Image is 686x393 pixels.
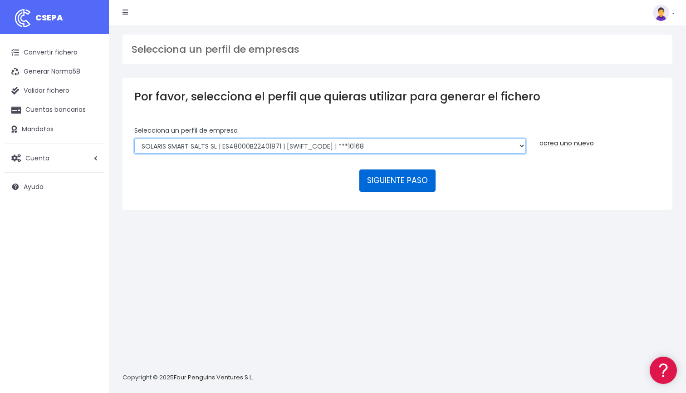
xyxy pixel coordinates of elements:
[359,169,436,191] button: SIGUIENTE PASO
[653,5,669,21] img: profile
[11,7,34,30] img: logo
[25,153,49,162] span: Cuenta
[134,90,661,103] h3: Por favor, selecciona el perfil que quieras utilizar para generar el fichero
[5,62,104,81] a: Generar Norma58
[134,126,238,135] label: Selecciona un perfíl de empresa
[5,81,104,100] a: Validar fichero
[35,12,63,23] span: CSEPA
[5,100,104,119] a: Cuentas bancarias
[5,177,104,196] a: Ayuda
[544,139,594,148] a: crea uno nuevo
[122,373,255,383] p: Copyright © 2025 .
[539,126,661,148] div: o
[5,43,104,62] a: Convertir fichero
[24,182,44,191] span: Ayuda
[5,120,104,139] a: Mandatos
[132,44,663,55] h3: Selecciona un perfil de empresas
[5,149,104,168] a: Cuenta
[174,373,253,382] a: Four Penguins Ventures S.L.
